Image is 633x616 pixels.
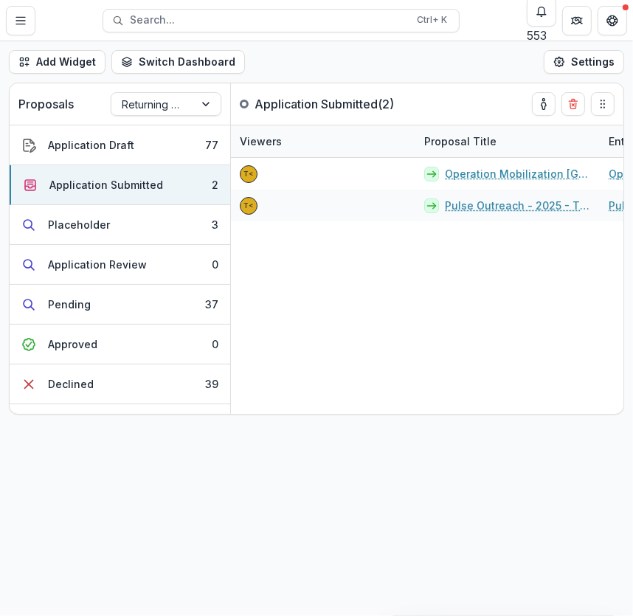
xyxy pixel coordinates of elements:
[10,245,230,285] button: Application Review0
[212,257,218,272] div: 0
[10,165,230,205] button: Application Submitted2
[49,177,163,193] div: Application Submitted
[9,50,106,74] button: Add Widget
[48,336,97,352] div: Approved
[544,50,624,74] button: Settings
[103,9,460,32] button: Search...
[130,14,408,27] span: Search...
[255,95,394,113] p: Application Submitted ( 2 )
[212,336,218,352] div: 0
[415,125,600,157] div: Proposal Title
[598,6,627,35] button: Get Help
[527,27,556,44] div: 553
[111,50,245,74] button: Switch Dashboard
[48,217,110,232] div: Placeholder
[561,92,585,116] button: Delete card
[231,125,415,157] div: Viewers
[205,376,218,392] div: 39
[212,217,218,232] div: 3
[243,202,254,210] div: The Bolick Foundation <jcline@bolickfoundation.org>
[415,134,505,149] div: Proposal Title
[562,6,592,35] button: Partners
[532,92,556,116] button: toggle-assigned-to-me
[48,257,147,272] div: Application Review
[48,297,91,312] div: Pending
[205,137,218,153] div: 77
[10,205,230,245] button: Placeholder3
[48,376,94,392] div: Declined
[10,125,230,165] button: Application Draft77
[6,6,35,35] button: Toggle Menu
[591,92,615,116] button: Drag
[212,177,218,193] div: 2
[445,166,591,181] a: Operation Mobilization [GEOGRAPHIC_DATA] (OM [GEOGRAPHIC_DATA]) - 2025 - The [PERSON_NAME] Founda...
[10,325,230,364] button: Approved0
[10,285,230,325] button: Pending37
[231,134,291,149] div: Viewers
[205,297,218,312] div: 37
[445,198,591,213] a: Pulse Outreach - 2025 - The [PERSON_NAME] Foundation Grant Proposal Application
[48,137,134,153] div: Application Draft
[10,364,230,404] button: Declined39
[243,170,254,178] div: The Bolick Foundation <jcline@bolickfoundation.org>
[18,95,74,113] p: Proposals
[414,12,450,28] div: Ctrl + K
